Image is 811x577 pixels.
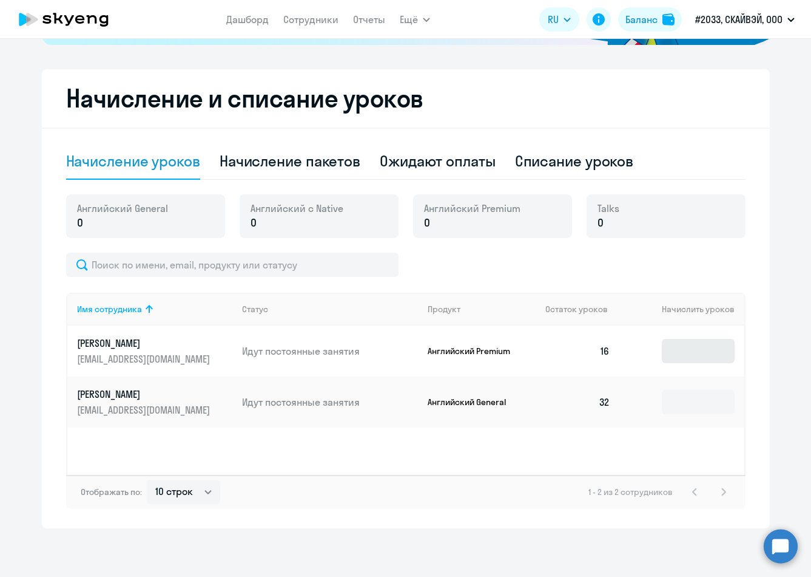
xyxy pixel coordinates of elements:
[220,151,360,171] div: Начисление пакетов
[620,293,744,326] th: Начислить уроков
[242,304,418,315] div: Статус
[548,12,559,27] span: RU
[283,13,338,26] a: Сотрудники
[428,397,519,408] p: Английский General
[77,388,233,417] a: [PERSON_NAME][EMAIL_ADDRESS][DOMAIN_NAME]
[66,151,200,171] div: Начисление уроков
[251,202,343,215] span: Английский с Native
[380,151,496,171] div: Ожидают оплаты
[428,304,460,315] div: Продукт
[588,487,673,497] span: 1 - 2 из 2 сотрудников
[353,13,385,26] a: Отчеты
[77,215,83,231] span: 0
[81,487,142,497] span: Отображать по:
[77,336,213,350] p: [PERSON_NAME]
[597,202,619,215] span: Talks
[536,377,621,428] td: 32
[77,304,233,315] div: Имя сотрудника
[77,352,213,366] p: [EMAIL_ADDRESS][DOMAIN_NAME]
[400,12,418,27] span: Ещё
[539,7,579,32] button: RU
[226,13,269,26] a: Дашборд
[545,304,621,315] div: Остаток уроков
[428,346,519,357] p: Английский Premium
[625,12,658,27] div: Баланс
[251,215,257,231] span: 0
[77,202,168,215] span: Английский General
[242,395,418,409] p: Идут постоянные занятия
[77,388,213,401] p: [PERSON_NAME]
[77,336,233,366] a: [PERSON_NAME][EMAIL_ADDRESS][DOMAIN_NAME]
[66,84,745,113] h2: Начисление и списание уроков
[400,7,430,32] button: Ещё
[662,13,675,26] img: balance
[428,304,536,315] div: Продукт
[597,215,604,231] span: 0
[424,202,520,215] span: Английский Premium
[242,304,268,315] div: Статус
[515,151,634,171] div: Списание уроков
[77,304,142,315] div: Имя сотрудника
[695,12,782,27] p: #2033, СКАЙВЭЙ, ООО
[66,253,399,277] input: Поиск по имени, email, продукту или статусу
[424,215,430,231] span: 0
[242,344,418,358] p: Идут постоянные занятия
[77,403,213,417] p: [EMAIL_ADDRESS][DOMAIN_NAME]
[545,304,608,315] span: Остаток уроков
[618,7,682,32] button: Балансbalance
[689,5,801,34] button: #2033, СКАЙВЭЙ, ООО
[536,326,621,377] td: 16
